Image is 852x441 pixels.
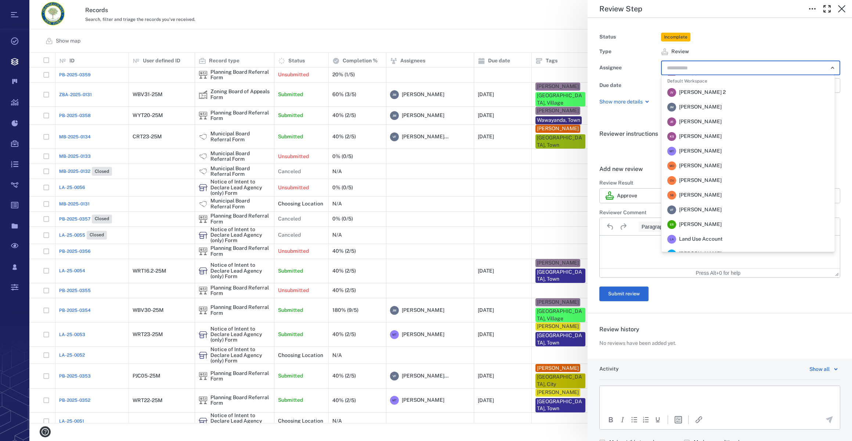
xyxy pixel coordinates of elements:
div: J V [667,88,676,97]
iframe: Rich Text Area [600,386,840,409]
p: Approve [617,192,637,200]
span: [PERSON_NAME] [679,192,722,199]
button: Bold [606,415,615,424]
button: Italic [618,415,627,424]
h6: Review history [599,325,840,334]
span: [PERSON_NAME] [679,206,722,214]
div: E R [667,220,676,229]
button: Insert/edit link [694,415,703,424]
span: [PERSON_NAME] [679,250,722,258]
div: Press the Up and Down arrow keys to resize the editor. [835,270,839,276]
span: Land Use Account [679,236,723,243]
button: Toggle to Edit Boxes [805,1,820,16]
div: Show all [809,365,830,373]
h6: Add new review [599,165,840,174]
li: Default Workspace [661,76,835,86]
span: [PERSON_NAME] [679,118,722,125]
div: Assignee [599,63,658,73]
button: Submit review [599,287,649,301]
p: No reviews have been added yet. [599,340,676,347]
div: Status [599,32,658,42]
button: Undo [604,222,617,232]
button: Block Paragraph [639,222,686,232]
iframe: Rich Text Area [600,236,840,268]
div: Bullet list [630,415,639,424]
button: Underline [653,415,662,424]
div: S B [667,191,676,200]
h6: Review Result [599,179,840,187]
span: [PERSON_NAME] 2 [679,89,726,96]
div: K S [667,132,676,141]
div: O V [667,176,676,185]
span: . [599,145,601,152]
span: Incomplete [663,34,689,40]
span: [PERSON_NAME] [679,133,722,140]
div: M T [667,147,676,156]
button: Redo [617,222,629,232]
div: L A [667,235,676,244]
span: [PERSON_NAME] [679,221,722,228]
div: J M [667,103,676,112]
div: Due date [599,80,658,91]
div: Press Alt+0 for help [680,270,757,276]
button: Send the comment [825,415,834,424]
div: R M [667,249,676,258]
span: Help [17,5,32,12]
button: Insert template [674,415,683,424]
button: Close [834,1,849,16]
div: M O [667,161,676,170]
h6: Reviewer Comment [599,209,840,216]
span: Paragraph [642,224,678,230]
h6: Activity [599,365,619,373]
button: Close [827,63,838,73]
span: [PERSON_NAME] [679,103,722,111]
span: [PERSON_NAME] [679,162,722,170]
div: Numbered list [642,415,650,424]
p: Show more details [599,98,643,106]
span: [PERSON_NAME] [679,147,722,155]
div: Type [599,47,658,57]
button: Toggle Fullscreen [820,1,834,16]
span: [PERSON_NAME] [679,177,722,184]
h6: Reviewer instructions [599,130,840,138]
h5: Review Step [599,4,642,14]
div: V F [667,205,676,214]
div: J R [667,117,676,126]
span: Review [671,48,689,55]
